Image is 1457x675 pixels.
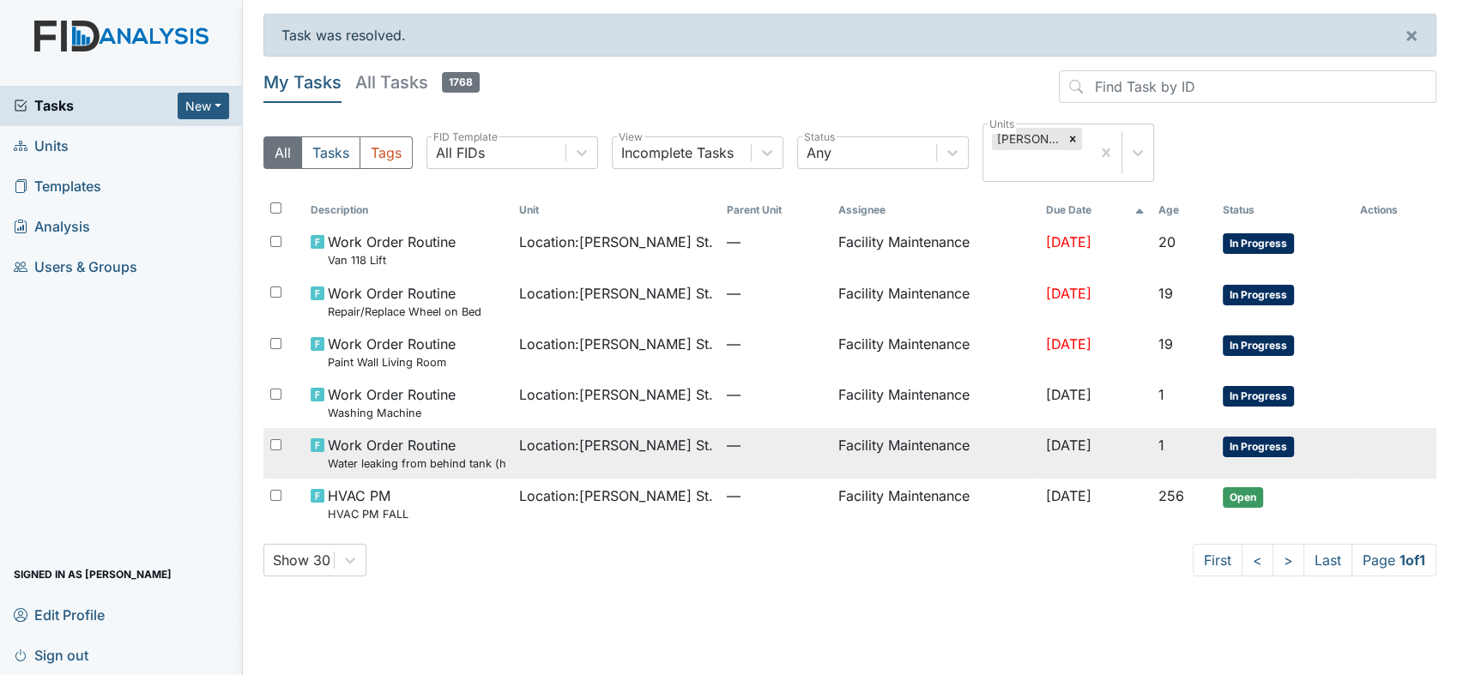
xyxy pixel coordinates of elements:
span: 20 [1158,233,1176,250]
span: [DATE] [1046,285,1091,302]
span: Location : [PERSON_NAME] St. [519,435,713,455]
span: Location : [PERSON_NAME] St. [519,485,713,506]
span: — [727,334,824,354]
span: Signed in as [PERSON_NAME] [14,561,172,588]
span: 1 [1158,437,1164,454]
button: Tags [360,136,413,169]
span: [DATE] [1046,233,1091,250]
span: Page [1351,544,1436,576]
span: Users & Groups [14,254,137,280]
button: Tasks [301,136,360,169]
td: Facility Maintenance [831,377,1040,428]
span: Open [1223,487,1263,508]
div: Incomplete Tasks [621,142,734,163]
span: Units [14,133,69,160]
a: Tasks [14,95,178,116]
a: < [1242,544,1273,576]
span: Location : [PERSON_NAME] St. [519,283,713,304]
small: HVAC PM FALL [328,506,408,522]
span: In Progress [1223,437,1294,457]
span: 1 [1158,386,1164,403]
div: Show 30 [273,550,330,570]
small: Paint Wall Living Room [328,354,456,371]
a: > [1273,544,1304,576]
span: [DATE] [1046,386,1091,403]
span: In Progress [1223,335,1294,356]
span: Work Order Routine Washing Machine [328,384,456,421]
a: Last [1303,544,1352,576]
span: Work Order Routine Repair/Replace Wheel on Bed [328,283,481,320]
small: Washing Machine [328,405,456,421]
th: Toggle SortBy [1216,196,1353,225]
td: Facility Maintenance [831,428,1040,479]
small: Water leaking from behind tank (handicapped bathroom) [328,455,505,472]
div: Task was resolved. [263,14,1436,57]
small: Repair/Replace Wheel on Bed [328,304,481,320]
h5: All Tasks [355,70,480,94]
span: × [1405,22,1418,47]
div: All FIDs [436,142,485,163]
span: In Progress [1223,233,1294,254]
h5: My Tasks [263,70,342,94]
span: HVAC PM HVAC PM FALL [328,485,408,522]
span: In Progress [1223,386,1294,407]
span: Location : [PERSON_NAME] St. [519,384,713,405]
span: Work Order Routine Van 118 Lift [328,232,456,268]
span: [DATE] [1046,335,1091,353]
th: Toggle SortBy [1152,196,1215,225]
small: Van 118 Lift [328,252,456,268]
span: — [727,485,824,506]
input: Find Task by ID [1059,70,1436,103]
th: Toggle SortBy [1039,196,1152,225]
td: Facility Maintenance [831,327,1040,377]
span: [DATE] [1046,437,1091,454]
span: Analysis [14,214,90,240]
strong: 1 of 1 [1400,551,1425,569]
span: — [727,384,824,405]
span: [DATE] [1046,487,1091,504]
button: × [1387,15,1436,56]
th: Toggle SortBy [720,196,831,225]
button: All [263,136,302,169]
span: 256 [1158,487,1184,504]
span: Edit Profile [14,601,105,628]
span: 19 [1158,335,1173,353]
span: Work Order Routine Water leaking from behind tank (handicapped bathroom) [328,435,505,472]
span: 1768 [442,72,480,93]
span: — [727,232,824,252]
div: [PERSON_NAME] St. [992,128,1063,150]
span: 19 [1158,285,1173,302]
th: Actions [1353,196,1436,225]
td: Facility Maintenance [831,276,1040,327]
button: New [178,93,229,119]
span: In Progress [1223,285,1294,305]
input: Toggle All Rows Selected [270,202,281,214]
span: Location : [PERSON_NAME] St. [519,334,713,354]
span: Templates [14,173,101,200]
a: First [1193,544,1242,576]
nav: task-pagination [1193,544,1436,576]
span: Sign out [14,642,88,668]
th: Toggle SortBy [304,196,512,225]
span: Work Order Routine Paint Wall Living Room [328,334,456,371]
div: Any [807,142,831,163]
th: Toggle SortBy [512,196,721,225]
span: — [727,283,824,304]
span: — [727,435,824,455]
td: Facility Maintenance [831,225,1040,275]
div: Type filter [263,136,413,169]
th: Assignee [831,196,1040,225]
span: Location : [PERSON_NAME] St. [519,232,713,252]
td: Facility Maintenance [831,479,1040,529]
